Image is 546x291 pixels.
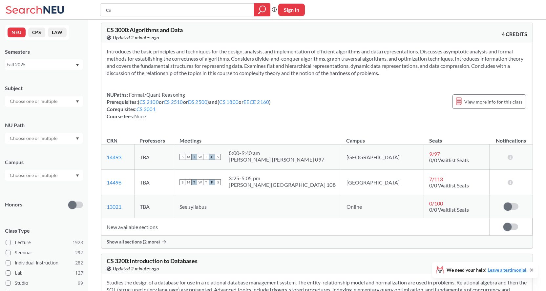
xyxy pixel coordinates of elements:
[429,151,440,157] span: 9 / 97
[429,206,469,213] span: 0/0 Waitlist Seats
[107,154,121,160] a: 14493
[76,64,79,67] svg: Dropdown arrow
[174,130,341,145] th: Meetings
[179,204,207,210] span: See syllabus
[341,195,424,218] td: Online
[6,279,83,287] label: Studio
[7,171,62,179] input: Choose one or multiple
[229,182,336,188] div: [PERSON_NAME][GEOGRAPHIC_DATA] 108
[28,28,45,37] button: CPS
[502,30,527,38] span: 4 CREDITS
[139,99,159,105] a: CS 2100
[6,269,83,277] label: Lab
[229,156,324,163] div: [PERSON_NAME] [PERSON_NAME] 097
[134,170,174,195] td: TBA
[134,130,174,145] th: Professors
[75,269,83,277] span: 127
[128,92,185,98] span: Formal/Quant Reasoning
[6,248,83,257] label: Seminar
[429,182,469,188] span: 0/0 Waitlist Seats
[429,176,443,182] span: 7 / 113
[136,106,156,112] a: CS 3001
[5,48,83,55] div: Semesters
[243,99,269,105] a: EECE 2160
[209,179,215,185] span: F
[7,134,62,142] input: Choose one or multiple
[5,201,22,208] p: Honors
[76,174,79,177] svg: Dropdown arrow
[5,59,83,70] div: Fall 2025Dropdown arrow
[107,48,527,77] section: Introduces the basic principles and techniques for the design, analysis, and implementation of ef...
[107,91,271,120] div: NUPaths: Prerequisites: ( or or ) and ( or ) Corequisites: Course fees:
[101,218,489,236] td: New available sections
[107,137,117,144] div: CRN
[7,97,62,105] input: Choose one or multiple
[76,100,79,103] svg: Dropdown arrow
[185,179,191,185] span: M
[113,265,159,272] span: Updated 2 minutes ago
[48,28,67,37] button: LAW
[78,280,83,287] span: 99
[229,175,336,182] div: 3:25 - 5:05 pm
[188,99,208,105] a: DS 2500
[113,34,159,41] span: Updated 2 minutes ago
[8,28,26,37] button: NEU
[179,179,185,185] span: S
[107,26,183,33] span: CS 3000 : Algorithms and Data
[215,154,221,160] span: S
[502,262,527,269] span: 4 CREDITS
[5,85,83,92] div: Subject
[229,150,324,156] div: 8:00 - 9:40 am
[134,113,146,119] span: None
[488,267,526,273] a: Leave a testimonial
[197,179,203,185] span: W
[215,179,221,185] span: S
[5,227,83,234] span: Class Type
[429,200,443,206] span: 0 / 100
[278,4,305,16] button: Sign In
[75,259,83,266] span: 282
[73,239,83,246] span: 1923
[5,133,83,144] div: Dropdown arrow
[5,159,83,166] div: Campus
[107,257,198,264] span: CS 3200 : Introduction to Databases
[7,61,75,68] div: Fall 2025
[107,204,121,210] a: 13021
[164,99,183,105] a: CS 2510
[107,179,121,185] a: 14496
[424,130,489,145] th: Seats
[209,154,215,160] span: F
[447,268,526,272] span: We need your help!
[5,122,83,129] div: NU Path
[191,179,197,185] span: T
[203,154,209,160] span: T
[341,170,424,195] td: [GEOGRAPHIC_DATA]
[185,154,191,160] span: M
[254,3,270,16] div: magnifying glass
[75,249,83,256] span: 297
[5,96,83,107] div: Dropdown arrow
[341,145,424,170] td: [GEOGRAPHIC_DATA]
[107,239,160,245] span: Show all sections (2 more)
[464,98,522,106] span: View more info for this class
[179,154,185,160] span: S
[6,259,83,267] label: Individual Instruction
[191,154,197,160] span: T
[6,238,83,247] label: Lecture
[5,170,83,181] div: Dropdown arrow
[489,130,532,145] th: Notifications
[134,195,174,218] td: TBA
[341,130,424,145] th: Campus
[101,236,533,248] div: Show all sections (2 more)
[219,99,239,105] a: CS 1800
[76,137,79,140] svg: Dropdown arrow
[429,157,469,163] span: 0/0 Waitlist Seats
[258,5,266,14] svg: magnifying glass
[105,4,249,15] input: Class, professor, course number, "phrase"
[197,154,203,160] span: W
[134,145,174,170] td: TBA
[203,179,209,185] span: T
